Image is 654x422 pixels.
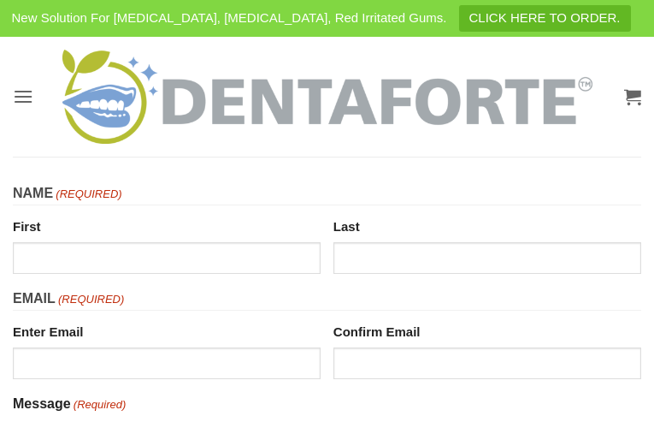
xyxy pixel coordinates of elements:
[62,50,592,144] img: DENTAFORTE™
[624,78,641,116] a: View cart
[459,5,631,32] a: CLICK HERE TO ORDER.
[13,182,641,205] legend: Name
[13,212,321,237] label: First
[13,318,321,342] label: Enter Email
[56,291,124,309] span: (Required)
[333,212,641,237] label: Last
[13,288,641,311] legend: Email
[55,186,122,204] span: (Required)
[13,393,126,415] label: Message
[13,75,33,117] a: Menu
[72,396,126,414] span: (Required)
[333,318,641,342] label: Confirm Email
